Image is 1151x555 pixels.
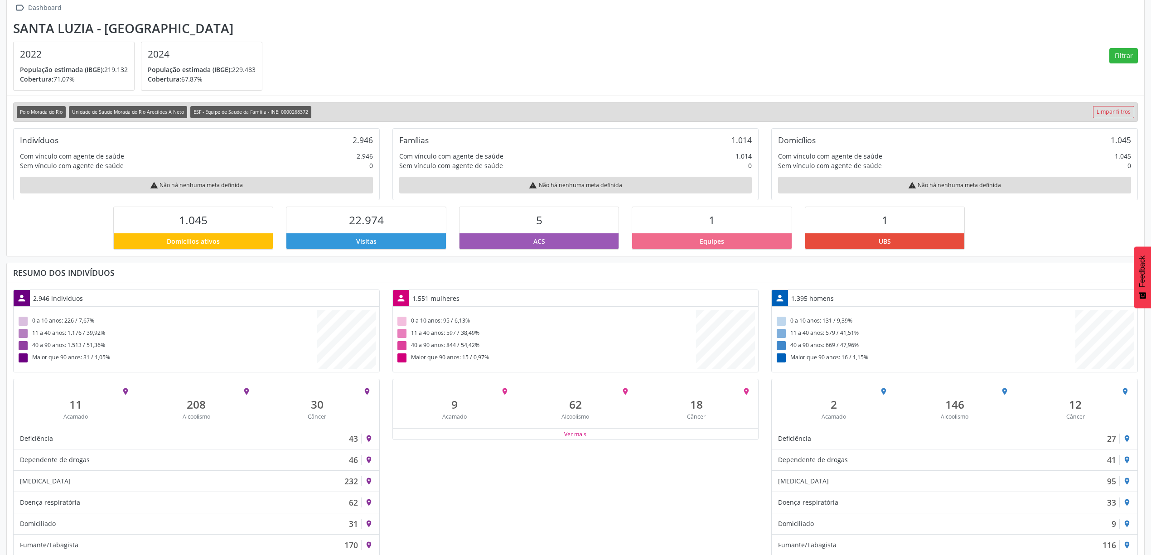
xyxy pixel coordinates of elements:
[700,236,724,246] span: Equipes
[735,151,752,161] div: 1.014
[1107,434,1116,444] div: 27
[1107,476,1116,486] div: 95
[167,236,220,246] span: Domicílios ativos
[17,352,317,364] div: Maior que 90 anos: 31 / 1,05%
[17,339,317,352] div: 40 a 90 anos: 1.513 / 51,36%
[399,177,752,193] div: Não há nenhuma meta definida
[1123,498,1131,507] i: place
[880,387,888,396] i: place
[778,161,882,170] div: Sem vínculo com agente de saúde
[22,398,130,411] div: 11
[778,476,829,486] div: [MEDICAL_DATA]
[242,387,251,396] i: place
[344,476,358,486] div: 232
[26,1,63,14] div: Dashboard
[357,151,373,161] div: 2.946
[396,293,406,303] i: person
[20,135,58,145] div: Indivíduos
[882,212,888,227] span: 1
[17,315,317,327] div: 0 a 10 anos: 226 / 7,67%
[349,519,358,529] div: 31
[17,327,317,339] div: 11 a 40 anos: 1.176 / 39,92%
[13,21,269,36] div: Santa Luzia - [GEOGRAPHIC_DATA]
[263,413,372,420] div: Câncer
[780,413,888,420] div: Acamado
[709,212,715,227] span: 1
[349,434,358,444] div: 43
[1127,161,1131,170] div: 0
[349,455,358,465] div: 46
[20,455,90,465] div: Dependente de drogas
[142,413,251,420] div: Alcoolismo
[1001,387,1009,396] i: place
[20,476,71,486] div: [MEDICAL_DATA]
[349,212,384,227] span: 22.974
[621,387,629,396] i: place
[20,65,104,74] span: População estimada (IBGE):
[522,398,630,411] div: 62
[121,387,130,396] i: place
[642,398,750,411] div: 18
[356,236,377,246] span: Visitas
[20,519,56,529] div: Domiciliado
[501,387,509,396] i: place
[879,236,891,246] span: UBS
[1103,540,1116,550] div: 116
[365,477,373,485] i: place
[148,75,181,83] span: Cobertura:
[642,413,750,420] div: Câncer
[365,520,373,528] i: place
[190,106,311,118] span: ESF - Equipe de Saude da Familia - INE: 0000268372
[778,455,848,465] div: Dependente de drogas
[522,413,630,420] div: Alcoolismo
[533,236,545,246] span: ACS
[775,352,1075,364] div: Maior que 90 anos: 16 / 1,15%
[17,106,66,118] span: Polo Morada do Rio
[13,268,1138,278] div: Resumo dos indivíduos
[396,352,696,364] div: Maior que 90 anos: 15 / 0,97%
[148,65,256,74] p: 229.483
[1111,135,1131,145] div: 1.045
[748,161,752,170] div: 0
[775,293,785,303] i: person
[365,456,373,464] i: place
[778,540,837,550] div: Fumante/Tabagista
[778,519,814,529] div: Domiciliado
[399,161,503,170] div: Sem vínculo com agente de saúde
[150,181,158,189] i: warning
[20,177,373,193] div: Não há nenhuma meta definida
[365,541,373,549] i: place
[13,1,63,14] a:  Dashboard
[1123,477,1131,485] i: place
[778,151,882,161] div: Com vínculo com agente de saúde
[1134,246,1151,308] button: Feedback - Mostrar pesquisa
[1115,151,1131,161] div: 1.045
[179,212,208,227] span: 1.045
[564,430,587,439] button: Ver mais
[20,74,128,84] p: 71,07%
[22,413,130,420] div: Acamado
[363,387,371,396] i: place
[148,65,232,74] span: População estimada (IBGE):
[17,293,27,303] i: person
[1021,413,1130,420] div: Câncer
[1107,455,1116,465] div: 41
[148,74,256,84] p: 67,87%
[409,290,463,306] div: 1.551 mulheres
[13,1,26,14] i: 
[396,315,696,327] div: 0 a 10 anos: 95 / 6,13%
[778,135,816,145] div: Domicílios
[1109,48,1138,63] button: Filtrar
[778,434,811,444] div: Deficiência
[20,151,124,161] div: Com vínculo com agente de saúde
[731,135,752,145] div: 1.014
[1121,387,1129,396] i: place
[900,398,1009,411] div: 146
[908,181,916,189] i: warning
[399,151,503,161] div: Com vínculo com agente de saúde
[399,135,429,145] div: Famílias
[148,48,256,60] h4: 2024
[20,75,53,83] span: Cobertura:
[1107,497,1116,507] div: 33
[1093,106,1134,118] a: Limpar filtros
